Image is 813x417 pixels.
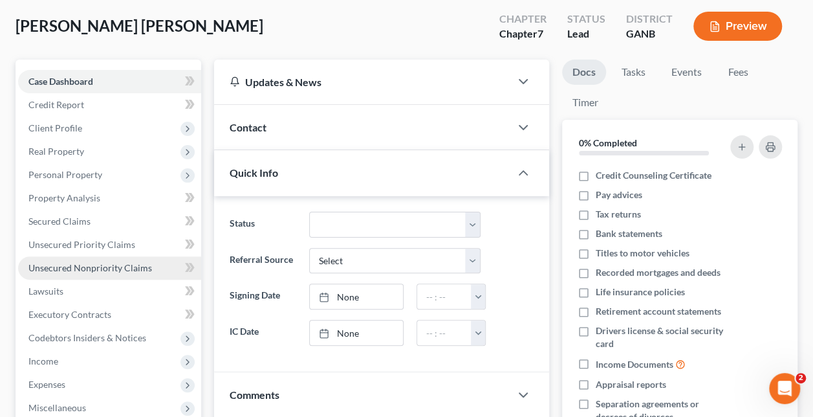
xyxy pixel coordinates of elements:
[28,146,84,157] span: Real Property
[499,27,547,41] div: Chapter
[18,256,201,280] a: Unsecured Nonpriority Claims
[596,305,721,318] span: Retirement account statements
[28,99,84,110] span: Credit Report
[18,186,201,210] a: Property Analysis
[596,247,689,260] span: Titles to motor vehicles
[626,27,673,41] div: GANB
[28,239,135,250] span: Unsecured Priority Claims
[18,280,201,303] a: Lawsuits
[18,233,201,256] a: Unsecured Priority Claims
[796,373,806,383] span: 2
[18,70,201,93] a: Case Dashboard
[499,12,547,27] div: Chapter
[16,16,263,35] span: [PERSON_NAME] [PERSON_NAME]
[626,12,673,27] div: District
[579,137,637,148] strong: 0% Completed
[223,320,302,346] label: IC Date
[417,284,472,309] input: -- : --
[230,389,279,401] span: Comments
[18,93,201,117] a: Credit Report
[18,210,201,233] a: Secured Claims
[537,27,543,39] span: 7
[596,227,662,240] span: Bank statements
[596,286,685,299] span: Life insurance policies
[596,378,666,391] span: Appraisal reports
[693,12,782,41] button: Preview
[28,309,111,320] span: Executory Contracts
[223,284,302,310] label: Signing Date
[769,373,800,404] iframe: Intercom live chat
[28,192,100,203] span: Property Analysis
[310,321,404,345] a: None
[28,355,58,366] span: Income
[18,303,201,326] a: Executory Contracts
[223,212,302,238] label: Status
[562,90,609,115] a: Timer
[28,169,102,180] span: Personal Property
[230,75,495,89] div: Updates & News
[310,284,404,309] a: None
[596,358,673,371] span: Income Documents
[596,208,641,221] span: Tax returns
[596,266,721,279] span: Recorded mortgages and deeds
[567,27,605,41] div: Lead
[596,324,728,350] span: Drivers license & social security card
[28,286,63,297] span: Lawsuits
[417,321,472,345] input: -- : --
[28,122,82,133] span: Client Profile
[28,402,86,413] span: Miscellaneous
[28,332,146,343] span: Codebtors Insiders & Notices
[596,188,642,201] span: Pay advices
[567,12,605,27] div: Status
[611,60,656,85] a: Tasks
[28,216,91,227] span: Secured Claims
[596,169,711,182] span: Credit Counseling Certificate
[28,76,93,87] span: Case Dashboard
[661,60,712,85] a: Events
[717,60,759,85] a: Fees
[223,248,302,274] label: Referral Source
[230,166,278,179] span: Quick Info
[230,121,266,133] span: Contact
[28,262,152,273] span: Unsecured Nonpriority Claims
[28,379,65,390] span: Expenses
[562,60,606,85] a: Docs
